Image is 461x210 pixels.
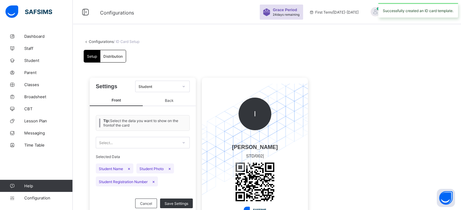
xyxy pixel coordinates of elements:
[309,10,359,15] span: session/term information
[139,84,179,89] div: Student
[103,118,186,128] span: Select the data you want to show on the front of the card
[239,98,271,130] div: I
[96,163,133,173] span: Student Name
[103,119,110,123] b: Tip:
[24,70,73,75] span: Parent
[90,95,143,106] span: Front
[24,46,73,51] span: Staff
[24,94,73,99] span: Broadsheet
[437,189,455,207] button: Open asap
[232,144,278,150] span: [PERSON_NAME]
[24,195,72,200] span: Configuration
[24,58,73,63] span: Student
[143,95,196,106] span: Back
[128,166,130,171] span: ×
[96,83,117,90] span: Settings
[232,150,278,161] span: |
[165,201,188,206] span: Save Settings
[24,118,73,123] span: Lesson Plan
[87,54,97,59] span: Setup
[99,137,113,148] div: Select...
[24,143,73,147] span: Time Table
[103,54,123,59] span: Distribution
[378,3,458,18] div: Successfully created an ID card template.
[168,166,171,171] span: ×
[273,8,297,12] span: Grace Period
[100,10,134,16] span: Configurations
[152,179,155,184] span: ×
[273,13,299,16] span: 24 days remaining
[365,7,449,17] div: AbiodunRufai
[24,106,73,111] span: CBT
[24,34,73,39] span: Dashboard
[246,153,263,158] span: STD/002
[96,154,190,160] span: Selected Data
[5,5,52,18] img: safsims
[263,8,270,16] img: sticker-purple.71386a28dfed39d6af7621340158ba97.svg
[24,131,73,135] span: Messaging
[96,176,158,186] span: Student Registration Number
[89,39,114,44] a: Configurations
[24,183,72,188] span: Help
[114,39,139,44] span: / ID Card Setup
[140,201,152,206] span: Cancel
[136,163,174,173] span: Student Photo
[24,82,73,87] span: Classes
